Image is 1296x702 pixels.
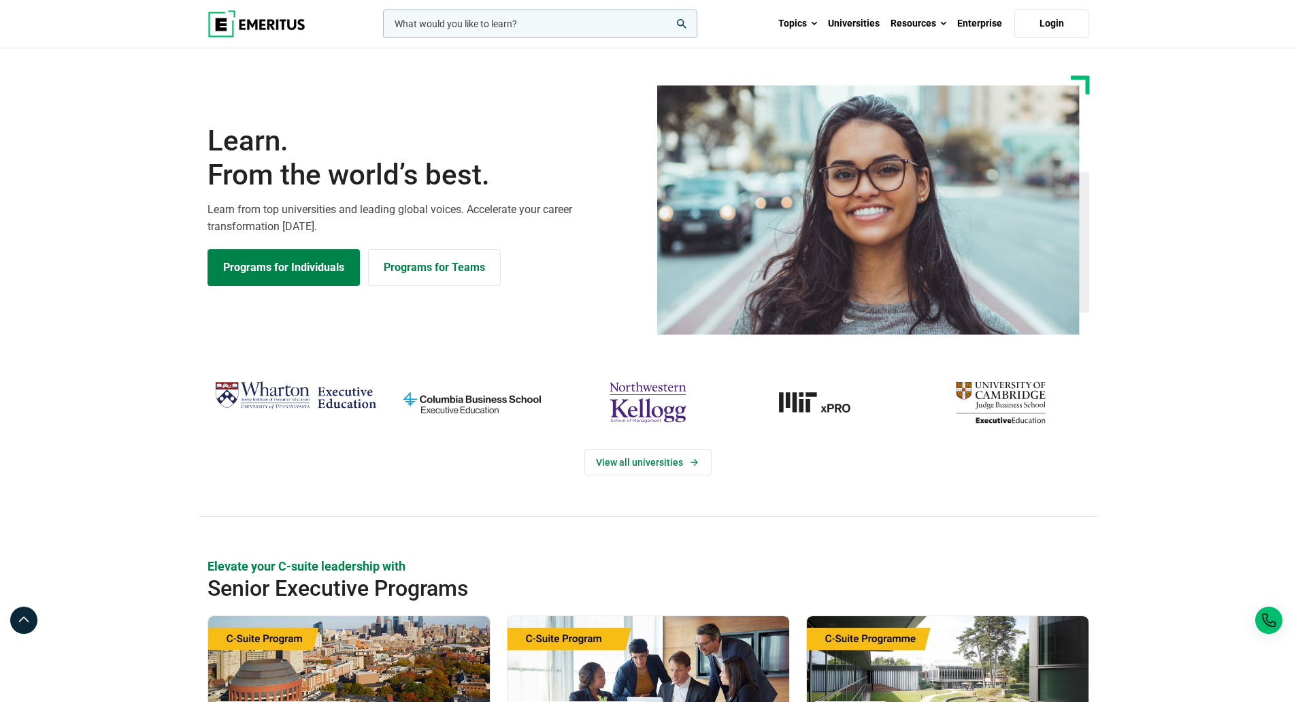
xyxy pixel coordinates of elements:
[567,376,729,429] img: northwestern-kellogg
[207,249,360,286] a: Explore Programs
[383,10,697,38] input: woocommerce-product-search-field-0
[743,376,905,429] a: MIT-xPRO
[207,575,1001,602] h2: Senior Executive Programs
[919,376,1082,429] img: cambridge-judge-business-school
[391,376,553,429] img: columbia-business-school
[584,449,712,475] a: View Universities
[657,85,1080,335] img: Learn from the world's best
[214,376,377,416] img: Wharton Executive Education
[1014,10,1089,38] a: Login
[207,158,640,192] span: From the world’s best.
[207,124,640,193] h1: Learn.
[207,201,640,236] p: Learn from top universities and leading global voices. Accelerate your career transformation [DATE].
[743,376,905,429] img: MIT xPRO
[368,249,501,286] a: Explore for Business
[207,558,1089,575] p: Elevate your C-suite leadership with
